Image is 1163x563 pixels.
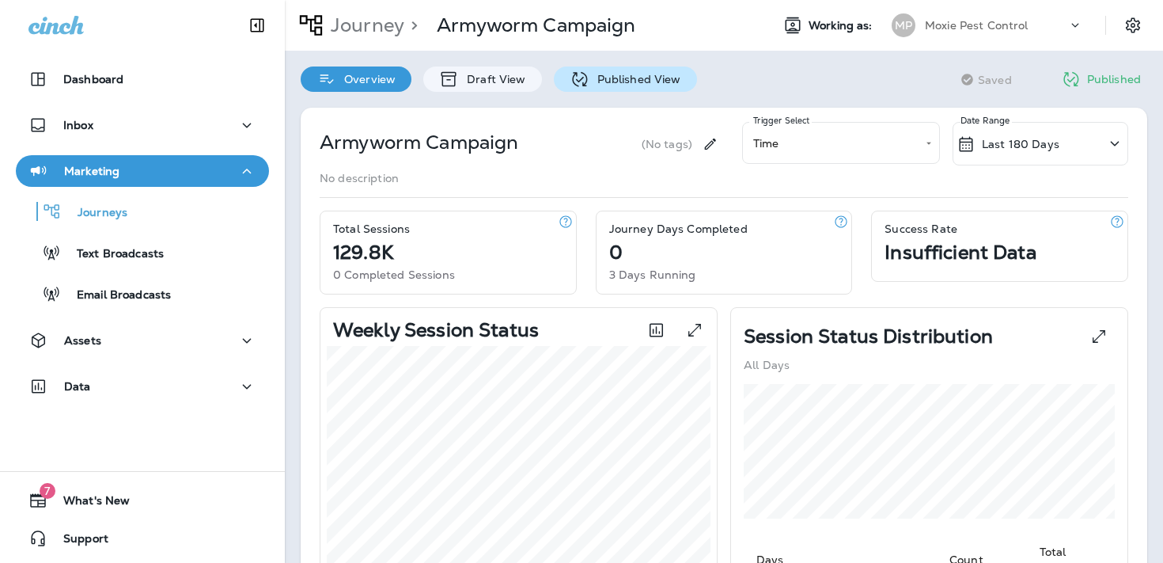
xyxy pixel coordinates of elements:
button: 7What's New [16,485,269,516]
label: Trigger Select [753,115,810,127]
span: 7 [40,483,55,499]
p: Dashboard [63,73,123,86]
span: Working as: [809,19,876,32]
p: Draft View [459,73,525,86]
p: No description [320,172,399,184]
p: Marketing [64,165,119,177]
button: View Pie expanded to full screen [1083,321,1115,352]
p: Journeys [62,206,127,221]
button: Dashboard [16,63,269,95]
p: Journey [324,13,404,37]
p: Overview [336,73,396,86]
p: All Days [744,359,790,371]
button: Email Broadcasts [16,277,269,310]
button: Inbox [16,109,269,141]
p: 0 [609,246,623,259]
span: Saved [978,74,1012,86]
p: Armyworm Campaign [320,130,518,155]
div: Time [742,122,940,164]
p: Email Broadcasts [61,288,171,303]
p: Session Status Distribution [744,330,993,343]
p: Last 180 Days [982,138,1059,150]
p: Assets [64,334,101,347]
span: Support [47,532,108,551]
p: Published View [589,73,681,86]
p: Journey Days Completed [609,223,748,235]
button: Collapse Sidebar [235,10,279,41]
button: Marketing [16,155,269,187]
button: Data [16,371,269,402]
button: Support [16,523,269,554]
button: View graph expanded to full screen [679,314,710,346]
button: Settings [1119,11,1147,40]
p: Armyworm Campaign [437,13,635,37]
div: MP [892,13,915,37]
p: Moxie Pest Control [925,19,1029,32]
button: Text Broadcasts [16,236,269,269]
div: Edit [695,122,725,165]
p: Text Broadcasts [61,247,164,262]
p: Inbox [63,119,93,131]
p: (No tags) [642,138,692,150]
p: 0 Completed Sessions [333,268,455,281]
button: Toggle between session count and session percentage [640,314,672,346]
p: > [404,13,418,37]
p: Weekly Session Status [333,324,539,337]
button: Journeys [16,195,269,228]
p: 129.8K [333,246,393,259]
p: Success Rate [885,223,957,235]
p: 3 Days Running [609,268,696,281]
p: Published [1087,73,1141,86]
p: Date Range [960,114,1012,127]
p: Insufficient Data [885,246,1036,259]
p: Data [64,380,91,393]
span: What's New [47,494,130,513]
p: Total Sessions [333,223,410,235]
button: Assets [16,325,269,356]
